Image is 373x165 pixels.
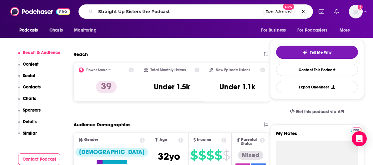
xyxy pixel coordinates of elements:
[45,24,67,36] a: Charts
[276,64,358,76] a: Contact This Podcast
[23,84,41,90] p: Contacts
[219,82,255,92] h3: Under 1.1k
[261,26,286,35] span: For Business
[23,107,41,113] p: Sponsors
[266,10,292,13] span: Open Advanced
[18,119,37,131] button: Details
[18,107,41,119] button: Sponsors
[18,131,37,142] button: Similar
[206,150,214,160] span: $
[23,131,37,136] p: Similar
[293,24,336,36] button: open menu
[349,5,363,18] img: User Profile
[15,24,46,36] button: open menu
[276,46,358,59] button: tell me why sparkleTell Me Why
[358,5,363,10] svg: Add a profile image
[150,68,186,72] h2: Total Monthly Listens
[238,151,263,160] div: Mixed
[23,62,38,67] p: Content
[340,26,350,35] span: More
[18,50,61,62] button: Reach & Audience
[335,24,358,36] button: open menu
[78,4,313,19] div: Search podcasts, credits, & more...
[190,150,198,160] span: $
[349,5,363,18] button: Show profile menu
[276,130,358,141] label: My Notes
[257,24,294,36] button: open menu
[19,26,38,35] span: Podcasts
[241,138,259,146] span: Parental Status
[73,51,88,57] h2: Reach
[154,82,190,92] h3: Under 1.5k
[18,84,41,96] button: Contacts
[158,150,180,162] span: 32 yo
[351,127,362,132] a: Pro website
[18,153,61,165] button: Contact Podcast
[23,96,36,101] p: Charts
[296,109,344,114] span: Get this podcast via API
[75,148,148,157] div: [DEMOGRAPHIC_DATA]
[352,131,367,146] div: Open Intercom Messenger
[96,81,117,93] p: 39
[263,8,295,15] button: Open AdvancedNew
[197,138,211,142] span: Income
[18,73,36,85] button: Social
[86,68,111,72] h2: Power Score™
[10,6,70,17] img: Podchaser - Follow, Share and Rate Podcasts
[216,68,250,72] h2: New Episode Listens
[332,6,341,17] a: Show notifications dropdown
[349,5,363,18] span: Logged in as KTMSseat4
[316,6,327,17] a: Show notifications dropdown
[23,50,60,55] p: Reach & Audience
[283,4,294,10] span: New
[74,26,96,35] span: Monitoring
[302,50,307,55] img: tell me why sparkle
[49,26,63,35] span: Charts
[18,62,39,73] button: Content
[297,26,327,35] span: For Podcasters
[198,150,206,160] span: $
[223,150,230,160] span: $
[310,50,331,55] span: Tell Me Why
[351,127,362,132] img: Podchaser Pro
[70,24,104,36] button: open menu
[96,7,263,17] input: Search podcasts, credits, & more...
[84,138,98,142] span: Gender
[18,96,36,107] button: Charts
[276,81,358,93] button: Export One-Sheet
[214,150,222,160] span: $
[73,122,130,127] h2: Audience Demographics
[23,119,37,124] p: Details
[23,73,35,78] p: Social
[285,104,350,119] a: Get this podcast via API
[159,138,167,142] span: Age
